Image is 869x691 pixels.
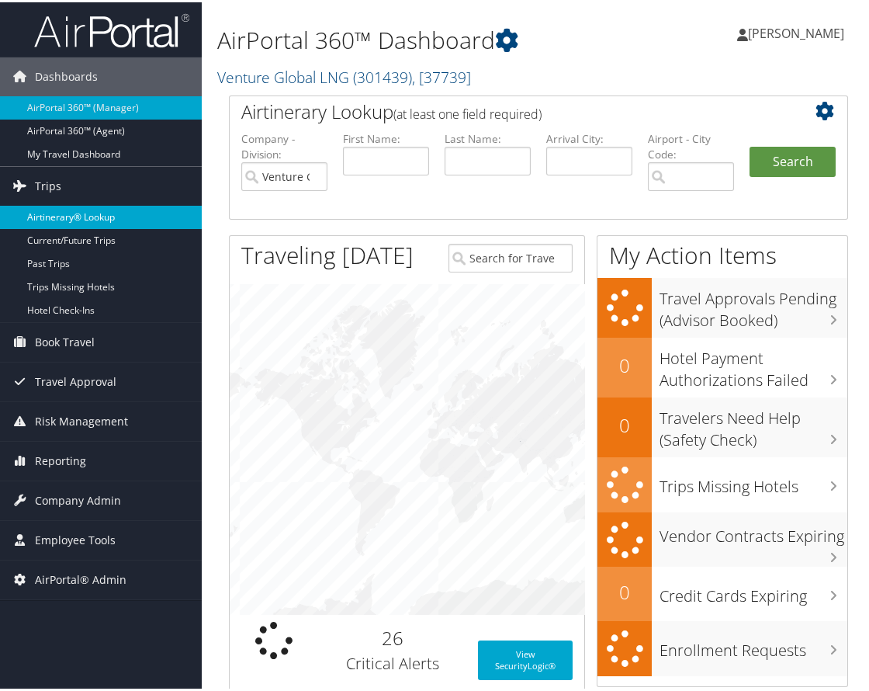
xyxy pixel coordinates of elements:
[353,64,412,85] span: ( 301439 )
[330,623,455,649] h2: 26
[597,564,847,619] a: 0Credit Cards Expiring
[597,455,847,510] a: Trips Missing Hotels
[35,439,86,478] span: Reporting
[412,64,471,85] span: , [ 37739 ]
[34,10,189,47] img: airportal-logo.png
[597,410,652,436] h2: 0
[750,144,836,175] button: Search
[478,638,573,678] a: View SecurityLogic®
[343,129,429,144] label: First Name:
[330,651,455,672] h3: Critical Alerts
[597,395,847,455] a: 0Travelers Need Help (Safety Check)
[241,96,784,123] h2: Airtinerary Lookup
[217,22,646,54] h1: AirPortal 360™ Dashboard
[546,129,632,144] label: Arrival City:
[648,129,734,161] label: Airport - City Code:
[597,335,847,395] a: 0Hotel Payment Authorizations Failed
[445,129,531,144] label: Last Name:
[241,237,414,269] h1: Traveling [DATE]
[35,558,126,597] span: AirPortal® Admin
[660,630,847,659] h3: Enrollment Requests
[660,398,847,449] h3: Travelers Need Help (Safety Check)
[35,321,95,359] span: Book Travel
[35,400,128,439] span: Risk Management
[660,516,847,545] h3: Vendor Contracts Expiring
[737,8,860,54] a: [PERSON_NAME]
[660,575,847,605] h3: Credit Cards Expiring
[597,350,652,377] h2: 0
[597,619,847,674] a: Enrollment Requests
[35,360,116,399] span: Travel Approval
[393,103,542,120] span: (at least one field required)
[35,519,116,557] span: Employee Tools
[597,237,847,269] h1: My Action Items
[448,241,573,270] input: Search for Traveler
[597,510,847,565] a: Vendor Contracts Expiring
[241,129,327,161] label: Company - Division:
[597,276,847,335] a: Travel Approvals Pending (Advisor Booked)
[660,466,847,495] h3: Trips Missing Hotels
[35,55,98,94] span: Dashboards
[35,479,121,518] span: Company Admin
[217,64,471,85] a: Venture Global LNG
[748,23,844,40] span: [PERSON_NAME]
[660,278,847,329] h3: Travel Approvals Pending (Advisor Booked)
[597,577,652,603] h2: 0
[35,165,61,203] span: Trips
[660,338,847,389] h3: Hotel Payment Authorizations Failed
